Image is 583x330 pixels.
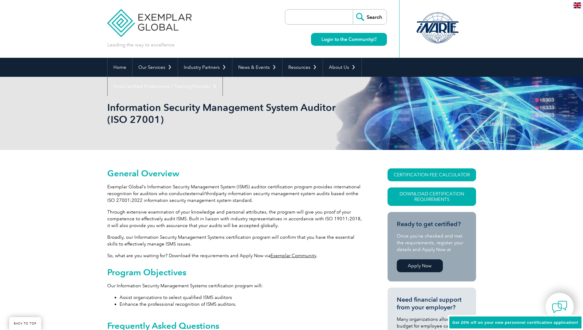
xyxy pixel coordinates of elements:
span: party information security management system audits based on [216,191,351,196]
a: Apply Now [397,259,443,272]
p: So, what are you waiting for? Download the requirements and Apply Now via . [107,252,365,259]
a: Find Certified Professional / Training Provider [108,77,223,96]
span: external/third [187,191,216,196]
p: Broadly, our Information Security Management Systems certification program will confirm that you ... [107,234,365,247]
a: Download Certification Requirements [388,187,476,206]
input: Search [353,10,387,24]
img: contact-chat.png [552,299,567,315]
a: Exemplar Community [270,253,316,258]
p: Our Information Security Management Systems certification program will: [107,282,365,289]
img: open_square.png [373,37,376,41]
h3: Need financial support from your employer? [397,296,467,311]
a: Login to the Community [311,33,387,46]
a: Industry Partners [178,58,232,77]
img: en [573,2,581,8]
a: CERTIFICATION FEE CALCULATOR [388,168,476,181]
a: Resources [282,58,323,77]
span: Get 20% off on your new personnel certification application! [452,320,578,325]
p: Leading the way to excellence [107,41,175,48]
a: Our Services [132,58,178,77]
h1: Information Security Management System Auditor (ISO 27001) [107,101,343,125]
a: About Us [323,58,361,77]
p: Through extensive examination of your knowledge and personal attributes, the program will give yo... [107,209,365,229]
li: Enhance the professional recognition of ISMS auditors. [120,301,365,308]
a: News & Events [232,58,282,77]
h3: Ready to get certified? [397,220,467,228]
a: Home [108,58,132,77]
h2: General Overview [107,168,365,178]
a: BACK TO TOP [9,317,41,330]
li: Assist organizations to select qualified ISMS auditors [120,294,365,301]
h2: Program Objectives [107,267,365,277]
p: Exemplar Global’s Information Security Management System (ISMS) auditor certification program pro... [107,183,365,204]
p: Once you’ve checked and met the requirements, register your details and Apply Now at [397,233,467,253]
